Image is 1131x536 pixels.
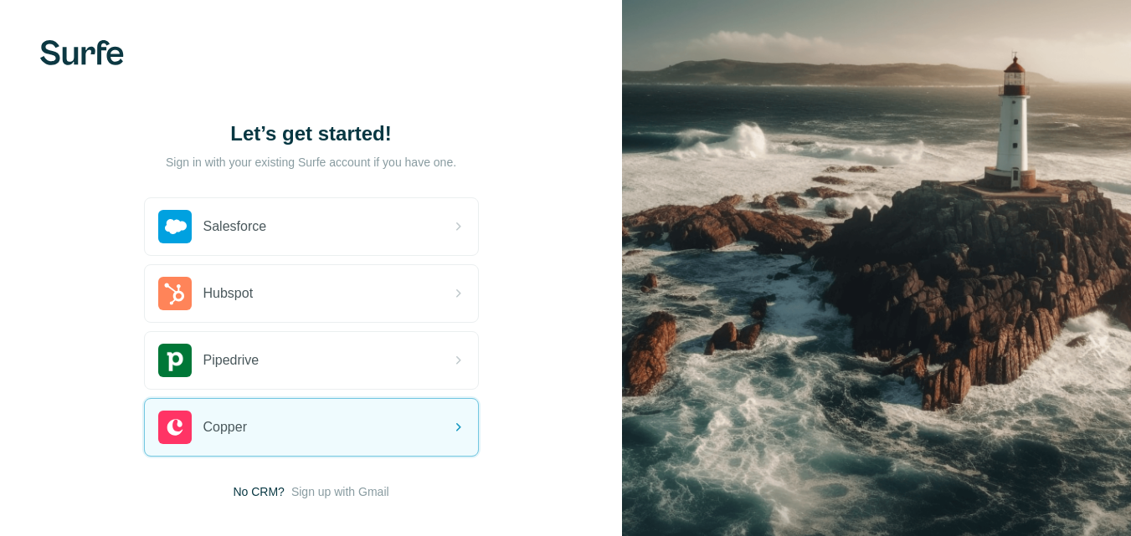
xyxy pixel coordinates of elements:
[203,417,247,437] span: Copper
[233,483,284,500] span: No CRM?
[158,411,192,444] img: copper's logo
[203,283,254,304] span: Hubspot
[203,350,260,370] span: Pipedrive
[158,344,192,377] img: pipedrive's logo
[158,277,192,310] img: hubspot's logo
[203,217,267,237] span: Salesforce
[144,120,479,147] h1: Let’s get started!
[158,210,192,243] img: salesforce's logo
[166,154,456,171] p: Sign in with your existing Surfe account if you have one.
[291,483,389,500] button: Sign up with Gmail
[40,40,124,65] img: Surfe's logo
